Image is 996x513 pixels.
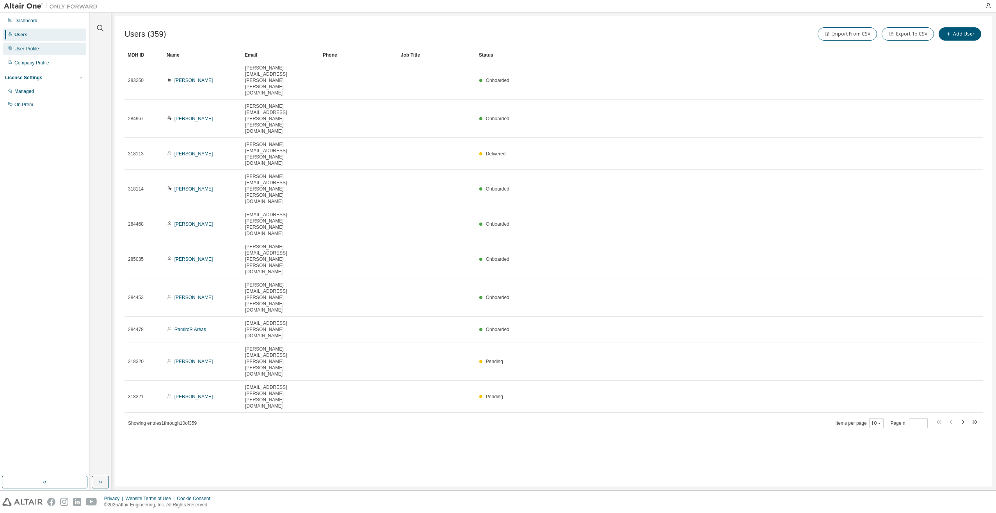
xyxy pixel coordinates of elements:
[128,49,160,61] div: MDH ID
[486,116,509,121] span: Onboarded
[167,49,238,61] div: Name
[836,418,884,428] span: Items per page
[174,327,206,332] a: RamiroR Areas
[245,65,316,96] span: [PERSON_NAME][EMAIL_ADDRESS][PERSON_NAME][PERSON_NAME][DOMAIN_NAME]
[486,327,509,332] span: Onboarded
[60,498,68,506] img: instagram.svg
[401,49,473,61] div: Job Title
[486,295,509,300] span: Onboarded
[174,116,213,121] a: [PERSON_NAME]
[128,394,144,400] span: 318321
[323,49,395,61] div: Phone
[5,75,42,81] div: License Settings
[104,495,125,502] div: Privacy
[486,151,506,157] span: Delivered
[174,256,213,262] a: [PERSON_NAME]
[245,212,316,237] span: [EMAIL_ADDRESS][PERSON_NAME][PERSON_NAME][DOMAIN_NAME]
[47,498,55,506] img: facebook.svg
[128,77,144,84] span: 283250
[245,141,316,166] span: [PERSON_NAME][EMAIL_ADDRESS][PERSON_NAME][DOMAIN_NAME]
[128,186,144,192] span: 318114
[486,186,509,192] span: Onboarded
[124,30,166,39] span: Users (359)
[174,394,213,399] a: [PERSON_NAME]
[871,420,882,426] button: 10
[486,359,503,364] span: Pending
[14,32,27,38] div: Users
[245,244,316,275] span: [PERSON_NAME][EMAIL_ADDRESS][PERSON_NAME][PERSON_NAME][DOMAIN_NAME]
[14,60,49,66] div: Company Profile
[104,502,215,508] p: © 2025 Altair Engineering, Inc. All Rights Reserved.
[128,326,144,333] span: 284478
[4,2,101,10] img: Altair One
[128,151,144,157] span: 318113
[177,495,215,502] div: Cookie Consent
[245,282,316,313] span: [PERSON_NAME][EMAIL_ADDRESS][PERSON_NAME][PERSON_NAME][DOMAIN_NAME]
[939,27,981,41] button: Add User
[891,418,928,428] span: Page n.
[174,186,213,192] a: [PERSON_NAME]
[486,78,509,83] span: Onboarded
[245,173,316,205] span: [PERSON_NAME][EMAIL_ADDRESS][PERSON_NAME][PERSON_NAME][DOMAIN_NAME]
[174,78,213,83] a: [PERSON_NAME]
[14,18,37,24] div: Dashboard
[2,498,43,506] img: altair_logo.svg
[174,151,213,157] a: [PERSON_NAME]
[245,384,316,409] span: [EMAIL_ADDRESS][PERSON_NAME][PERSON_NAME][DOMAIN_NAME]
[128,420,197,426] span: Showing entries 1 through 10 of 359
[174,221,213,227] a: [PERSON_NAME]
[174,359,213,364] a: [PERSON_NAME]
[486,221,509,227] span: Onboarded
[479,49,942,61] div: Status
[73,498,81,506] img: linkedin.svg
[128,221,144,227] span: 284468
[128,116,144,122] span: 284967
[245,346,316,377] span: [PERSON_NAME][EMAIL_ADDRESS][PERSON_NAME][PERSON_NAME][DOMAIN_NAME]
[245,103,316,134] span: [PERSON_NAME][EMAIL_ADDRESS][PERSON_NAME][PERSON_NAME][DOMAIN_NAME]
[128,256,144,262] span: 285035
[486,256,509,262] span: Onboarded
[818,27,877,41] button: Import From CSV
[14,88,34,94] div: Managed
[882,27,934,41] button: Export To CSV
[14,102,33,108] div: On Prem
[245,320,316,339] span: [EMAIL_ADDRESS][PERSON_NAME][DOMAIN_NAME]
[486,394,503,399] span: Pending
[128,294,144,301] span: 284453
[14,46,39,52] div: User Profile
[174,295,213,300] a: [PERSON_NAME]
[245,49,317,61] div: Email
[86,498,97,506] img: youtube.svg
[125,495,177,502] div: Website Terms of Use
[128,358,144,365] span: 318320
